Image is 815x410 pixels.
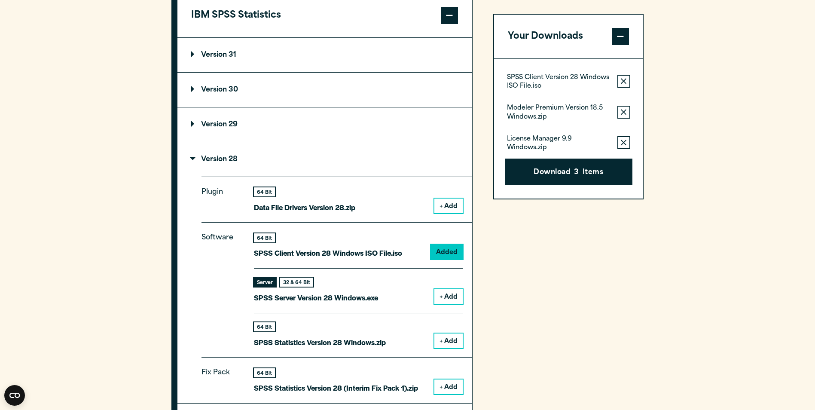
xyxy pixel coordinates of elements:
[574,167,579,178] span: 3
[505,159,632,185] button: Download3Items
[494,58,643,199] div: Your Downloads
[434,334,463,348] button: + Add
[177,107,472,142] summary: Version 29
[434,289,463,304] button: + Add
[280,278,313,287] div: 32 & 64 Bit
[507,73,610,91] p: SPSS Client Version 28 Windows ISO File.iso
[254,291,378,304] p: SPSS Server Version 28 Windows.exe
[254,322,275,331] div: 64 Bit
[254,382,418,394] p: SPSS Statistics Version 28 (Interim Fix Pack 1).zip
[507,135,610,152] p: License Manager 9.9 Windows.zip
[431,245,463,259] button: Added
[201,232,240,341] p: Software
[4,385,25,406] button: Open CMP widget
[434,199,463,213] button: + Add
[177,38,472,72] summary: Version 31
[254,233,275,242] div: 64 Bit
[494,15,643,58] button: Your Downloads
[254,336,386,349] p: SPSS Statistics Version 28 Windows.zip
[191,156,238,163] p: Version 28
[254,247,402,259] p: SPSS Client Version 28 Windows ISO File.iso
[191,86,238,93] p: Version 30
[177,73,472,107] summary: Version 30
[254,187,275,196] div: 64 Bit
[201,367,240,387] p: Fix Pack
[434,379,463,394] button: + Add
[254,278,276,287] div: Server
[201,186,240,207] p: Plugin
[191,121,238,128] p: Version 29
[254,368,275,377] div: 64 Bit
[191,52,236,58] p: Version 31
[254,201,355,214] p: Data File Drivers Version 28.zip
[507,104,610,122] p: Modeler Premium Version 18.5 Windows.zip
[177,142,472,177] summary: Version 28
